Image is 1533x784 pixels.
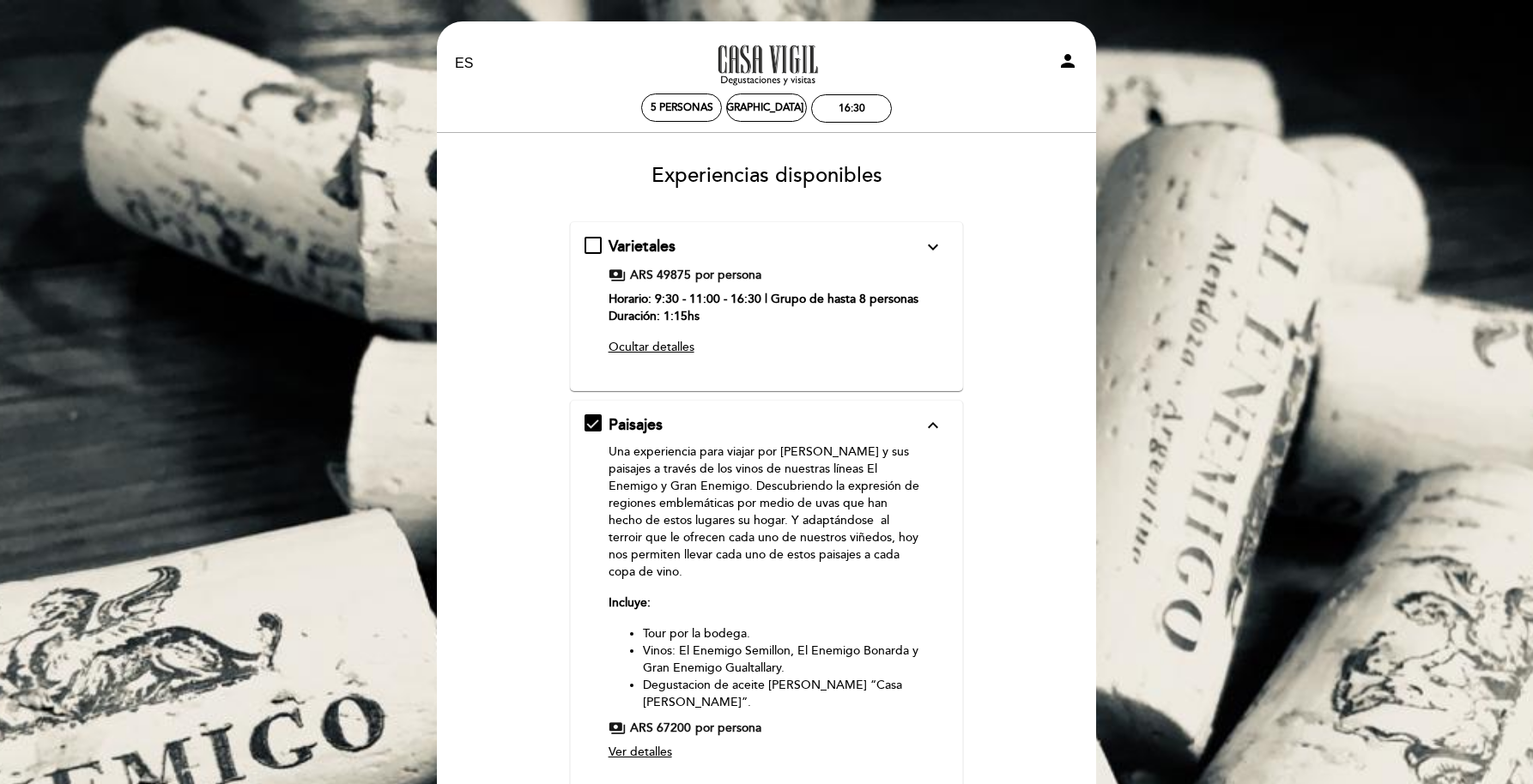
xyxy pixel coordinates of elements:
[643,626,750,641] span: Tour por la bodega.
[695,720,761,737] span: por persona
[651,101,713,114] span: 5 personas
[923,415,943,436] i: expand_less
[609,444,919,579] span: Una experiencia para viajar por [PERSON_NAME] y sus paisajes a través de los vinos de nuestras lí...
[839,102,865,115] div: 16:30
[923,237,943,257] i: expand_more
[609,595,651,610] strong: Incluye:
[659,40,874,87] a: Casa Vigil - SÓLO Visitas y Degustaciones
[609,745,672,759] span: Ver detalles
[609,267,626,284] span: payments
[585,236,949,363] md-checkbox: Varietales expand_more Una experiencia para descubrir y dejarse sorprender por los vinos de El En...
[1057,51,1078,77] button: person
[643,678,902,709] span: Degustacion de aceite [PERSON_NAME] “Casa [PERSON_NAME]”.
[609,415,663,434] span: Paisajes
[918,414,948,437] button: expand_less
[918,236,948,258] button: expand_more
[609,292,918,306] strong: Horario: 9:30 - 11:00 - 16:30 | Grupo de hasta 8 personas
[585,414,949,768] md-checkbox: Paisajes expand_more Una experiencia para viajar por Mendoza y sus paisajes a través de los vinos...
[609,237,676,256] span: Varietales
[1057,51,1078,71] i: person
[643,643,918,675] span: Vinos: El Enemigo Semillon, El Enemigo Bonarda y Gran Enemigo Gualtallary.
[651,163,882,188] span: Experiencias disponibles
[695,267,761,284] span: por persona
[609,309,700,323] strong: Duración: 1:15hs
[609,340,694,354] span: Ocultar detalles
[692,101,842,114] div: [DEMOGRAPHIC_DATA] 6, nov.
[630,267,691,284] span: ARS 49875
[609,720,626,737] span: payments
[630,720,691,737] span: ARS 67200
